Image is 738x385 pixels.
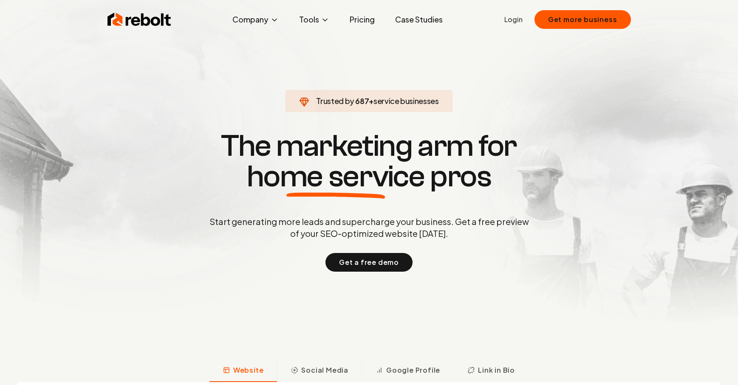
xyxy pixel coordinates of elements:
[504,14,523,25] a: Login
[369,96,373,106] span: +
[386,365,440,375] span: Google Profile
[355,95,369,107] span: 687
[233,365,264,375] span: Website
[226,11,286,28] button: Company
[208,216,531,239] p: Start generating more leads and supercharge your business. Get a free preview of your SEO-optimiz...
[454,360,529,382] button: Link in Bio
[534,10,631,29] button: Get more business
[343,11,382,28] a: Pricing
[478,365,515,375] span: Link in Bio
[325,253,413,272] button: Get a free demo
[301,365,348,375] span: Social Media
[292,11,336,28] button: Tools
[209,360,277,382] button: Website
[373,96,439,106] span: service businesses
[247,161,425,192] span: home service
[165,131,573,192] h1: The marketing arm for pros
[316,96,354,106] span: Trusted by
[277,360,362,382] button: Social Media
[362,360,454,382] button: Google Profile
[388,11,450,28] a: Case Studies
[107,11,171,28] img: Rebolt Logo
